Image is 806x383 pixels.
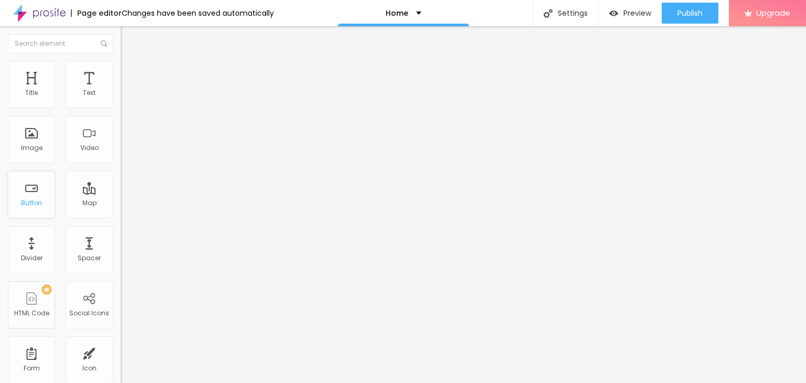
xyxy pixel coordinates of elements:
div: Text [83,89,96,97]
div: Social Icons [69,310,109,317]
div: Map [82,199,97,207]
img: Icone [544,9,553,18]
span: Upgrade [756,8,790,17]
div: Form [24,365,40,372]
div: HTML Code [14,310,49,317]
img: Icone [101,40,107,47]
p: Home [386,9,408,17]
div: Spacer [78,254,101,262]
span: Preview [623,9,651,17]
button: Publish [662,3,718,24]
div: Divider [21,254,43,262]
input: Search element [8,34,113,53]
div: Video [80,144,99,152]
iframe: Editor [121,26,806,383]
div: Image [21,144,43,152]
img: view-1.svg [609,9,618,18]
button: Preview [599,3,662,24]
div: Page editor [71,9,122,17]
span: Publish [677,9,703,17]
div: Icon [82,365,97,372]
div: Button [21,199,42,207]
div: Changes have been saved automatically [122,9,274,17]
div: Title [25,89,38,97]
